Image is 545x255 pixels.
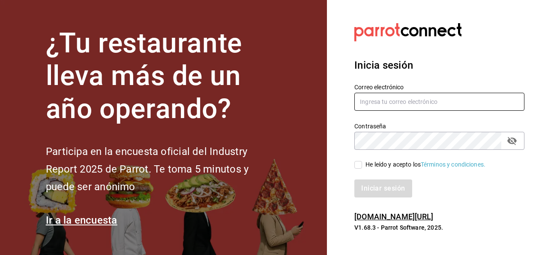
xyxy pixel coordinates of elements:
h1: ¿Tu restaurante lleva más de un año operando? [46,27,277,126]
h3: Inicia sesión [354,58,524,73]
a: Términos y condiciones. [421,161,485,168]
label: Correo electrónico [354,84,524,90]
label: Contraseña [354,123,524,129]
button: passwordField [505,134,519,148]
input: Ingresa tu correo electrónico [354,93,524,111]
p: V1.68.3 - Parrot Software, 2025. [354,223,524,232]
h2: Participa en la encuesta oficial del Industry Report 2025 de Parrot. Te toma 5 minutos y puede se... [46,143,277,195]
div: He leído y acepto los [365,160,485,169]
a: Ir a la encuesta [46,214,117,226]
a: [DOMAIN_NAME][URL] [354,212,433,221]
